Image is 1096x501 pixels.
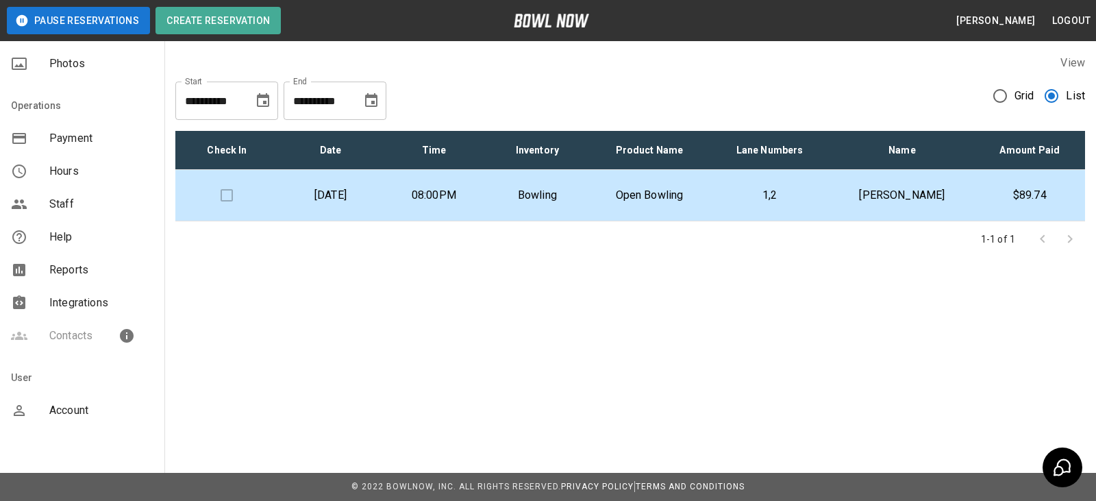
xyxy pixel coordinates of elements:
[514,14,589,27] img: logo
[636,482,745,491] a: Terms and Conditions
[600,187,699,204] p: Open Bowling
[1047,8,1096,34] button: Logout
[49,229,153,245] span: Help
[486,131,589,170] th: Inventory
[49,402,153,419] span: Account
[49,56,153,72] span: Photos
[49,163,153,180] span: Hours
[981,232,1015,246] p: 1-1 of 1
[975,131,1085,170] th: Amount Paid
[561,482,634,491] a: Privacy Policy
[7,7,150,34] button: Pause Reservations
[155,7,281,34] button: Create Reservation
[290,187,371,204] p: [DATE]
[49,295,153,311] span: Integrations
[382,131,486,170] th: Time
[1014,88,1034,104] span: Grid
[986,187,1074,204] p: $89.74
[49,196,153,212] span: Staff
[497,187,578,204] p: Bowling
[49,130,153,147] span: Payment
[721,187,819,204] p: 1,2
[175,131,279,170] th: Check In
[589,131,710,170] th: Product Name
[1060,56,1085,69] label: View
[1066,88,1085,104] span: List
[279,131,382,170] th: Date
[830,131,975,170] th: Name
[710,131,830,170] th: Lane Numbers
[393,187,475,204] p: 08:00PM
[249,87,277,114] button: Choose date, selected date is Aug 18, 2025
[49,262,153,278] span: Reports
[840,187,964,204] p: [PERSON_NAME]
[351,482,561,491] span: © 2022 BowlNow, Inc. All Rights Reserved.
[951,8,1041,34] button: [PERSON_NAME]
[358,87,385,114] button: Choose date, selected date is Sep 18, 2025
